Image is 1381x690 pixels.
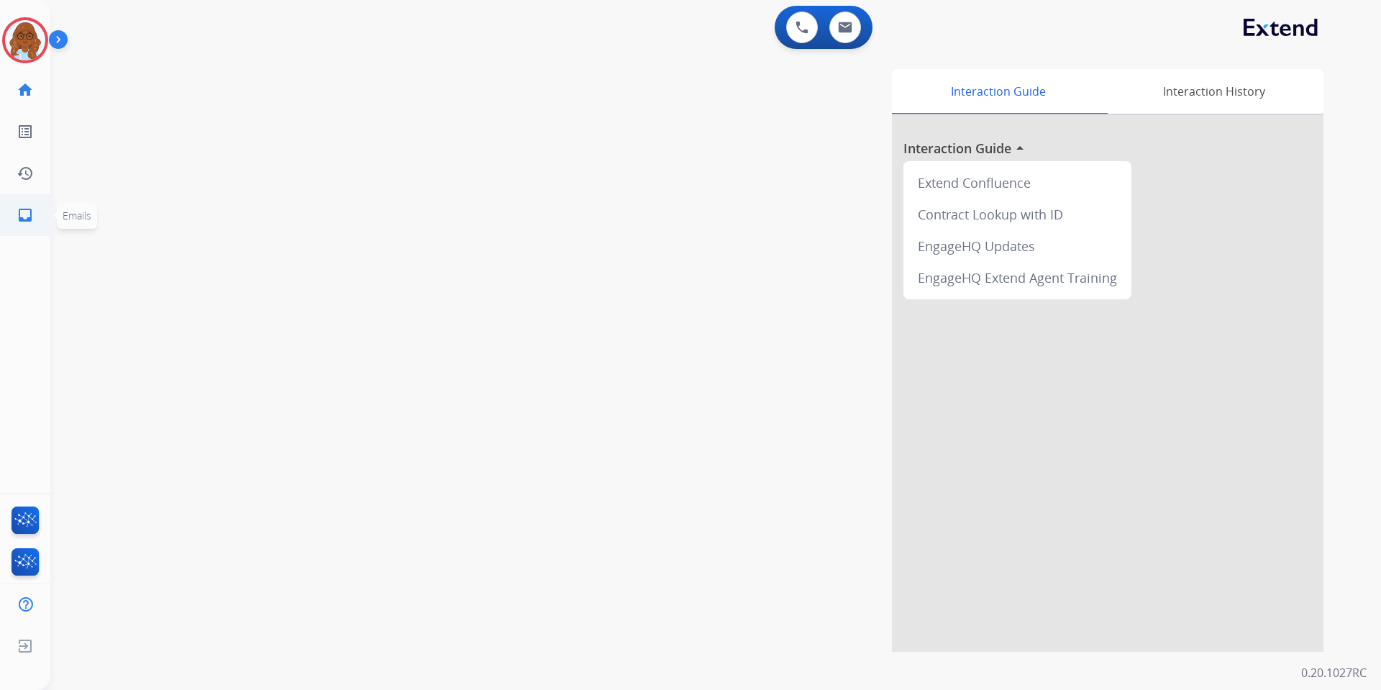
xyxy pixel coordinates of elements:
div: EngageHQ Extend Agent Training [909,262,1126,294]
span: Emails [63,209,91,222]
div: Interaction Guide [892,69,1104,114]
mat-icon: history [17,165,34,182]
img: avatar [5,20,45,60]
div: Interaction History [1104,69,1323,114]
mat-icon: home [17,81,34,99]
div: Extend Confluence [909,167,1126,199]
mat-icon: list_alt [17,123,34,140]
div: Contract Lookup with ID [909,199,1126,230]
p: 0.20.1027RC [1301,664,1367,681]
div: EngageHQ Updates [909,230,1126,262]
mat-icon: inbox [17,206,34,224]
